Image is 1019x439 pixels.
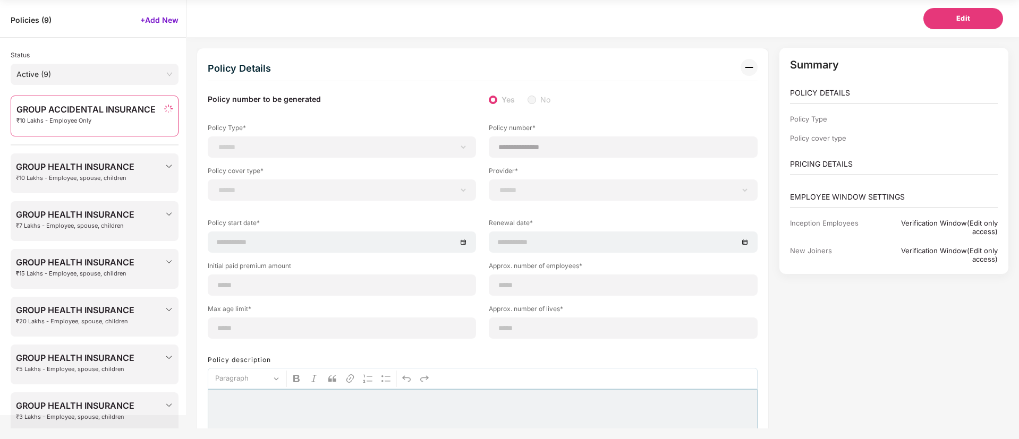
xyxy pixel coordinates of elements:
[16,66,173,82] span: Active (9)
[208,304,476,317] label: Max age limit*
[790,58,998,71] p: Summary
[790,87,998,99] p: POLICY DETAILS
[16,105,156,114] span: GROUP ACCIDENTAL INSURANCE
[16,305,134,315] span: GROUP HEALTH INSURANCE
[165,257,173,266] img: svg+xml;base64,PHN2ZyBpZD0iRHJvcGRvd24tMzJ4MzIiIHhtbG5zPSJodHRwOi8vd3d3LnczLm9yZy8yMDAwL3N2ZyIgd2...
[16,270,134,277] span: ₹15 Lakhs - Employee, spouse, children
[165,401,173,409] img: svg+xml;base64,PHN2ZyBpZD0iRHJvcGRvd24tMzJ4MzIiIHhtbG5zPSJodHRwOi8vd3d3LnczLm9yZy8yMDAwL3N2ZyIgd2...
[790,191,998,203] p: EMPLOYEE WINDOW SETTINGS
[16,414,134,420] span: ₹3 Lakhs - Employee, spouse, children
[16,222,134,229] span: ₹7 Lakhs - Employee, spouse, children
[790,134,877,142] div: Policy cover type
[877,219,998,236] div: Verification Window(Edit only access)
[790,219,877,236] div: Inception Employees
[16,366,134,373] span: ₹5 Lakhs - Employee, spouse, children
[165,353,173,361] img: svg+xml;base64,PHN2ZyBpZD0iRHJvcGRvd24tMzJ4MzIiIHhtbG5zPSJodHRwOi8vd3d3LnczLm9yZy8yMDAwL3N2ZyIgd2...
[16,162,134,171] span: GROUP HEALTH INSURANCE
[16,318,134,325] span: ₹20 Lakhs - Employee, spouse, children
[790,115,877,123] div: Policy Type
[790,158,998,170] p: PRICING DETAILS
[165,305,173,314] img: svg+xml;base64,PHN2ZyBpZD0iRHJvcGRvd24tMzJ4MzIiIHhtbG5zPSJodHRwOi8vd3d3LnczLm9yZy8yMDAwL3N2ZyIgd2...
[16,257,134,267] span: GROUP HEALTH INSURANCE
[16,210,134,219] span: GROUP HEALTH INSURANCE
[536,94,555,106] span: No
[16,175,134,182] span: ₹10 Lakhs - Employee, spouse, children
[11,15,52,25] span: Policies ( 9 )
[208,368,758,389] div: Editor toolbar
[956,13,971,24] span: Edit
[489,218,757,231] label: Renewal date*
[790,246,877,263] div: New Joiners
[16,353,134,363] span: GROUP HEALTH INSURANCE
[16,401,134,410] span: GROUP HEALTH INSURANCE
[489,261,757,274] label: Approx. number of employees*
[208,261,476,274] label: Initial paid premium amount
[210,371,284,387] button: Paragraph
[497,94,519,106] span: Yes
[923,8,1003,29] button: Edit
[877,246,998,263] div: Verification Window(Edit only access)
[165,162,173,170] img: svg+xml;base64,PHN2ZyBpZD0iRHJvcGRvd24tMzJ4MzIiIHhtbG5zPSJodHRwOi8vd3d3LnczLm9yZy8yMDAwL3N2ZyIgd2...
[215,372,270,385] span: Paragraph
[208,123,476,136] label: Policy Type*
[208,218,476,231] label: Policy start date*
[741,59,758,76] img: svg+xml;base64,PHN2ZyB3aWR0aD0iMzIiIGhlaWdodD0iMzIiIHZpZXdCb3g9IjAgMCAzMiAzMiIgZmlsbD0ibm9uZSIgeG...
[489,123,757,136] label: Policy number*
[208,94,321,106] label: Policy number to be generated
[489,304,757,317] label: Approx. number of lives*
[489,166,757,179] label: Provider*
[208,356,271,364] label: Policy description
[208,166,476,179] label: Policy cover type*
[11,51,30,59] span: Status
[140,15,179,25] span: +Add New
[208,59,271,78] div: Policy Details
[165,210,173,218] img: svg+xml;base64,PHN2ZyBpZD0iRHJvcGRvd24tMzJ4MzIiIHhtbG5zPSJodHRwOi8vd3d3LnczLm9yZy8yMDAwL3N2ZyIgd2...
[16,117,156,124] span: ₹10 Lakhs - Employee Only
